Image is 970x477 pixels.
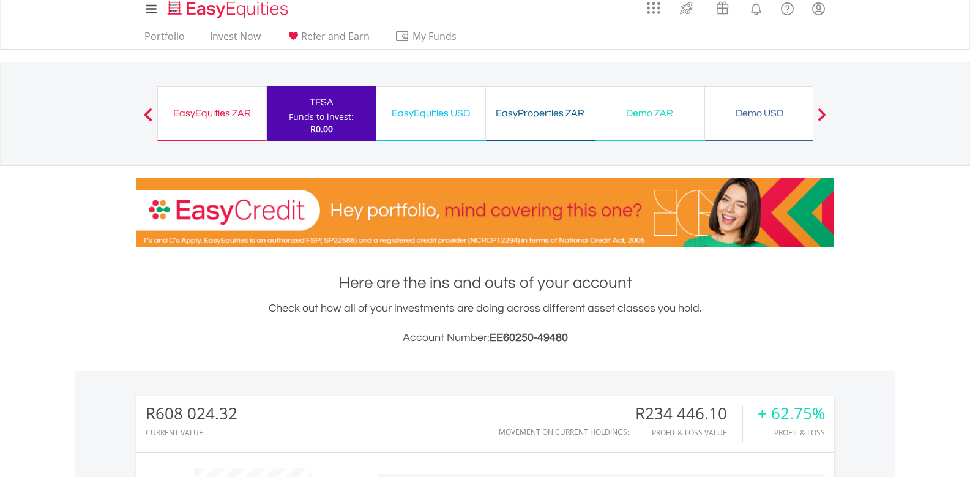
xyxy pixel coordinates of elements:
[136,300,834,347] div: Check out how all of your investments are doing across different asset classes you hold.
[493,105,588,122] div: EasyProperties ZAR
[603,105,697,122] div: Demo ZAR
[712,105,807,122] div: Demo USD
[301,29,370,43] span: Refer and Earn
[136,114,160,126] button: Previous
[758,405,825,423] div: + 62.75%
[499,428,629,436] div: Movement on Current Holdings:
[635,429,742,437] div: Profit & Loss Value
[647,1,660,15] img: grid-menu-icon.svg
[274,94,369,111] div: TFSA
[810,114,834,126] button: Next
[635,405,742,423] div: R234 446.10
[136,329,834,347] h3: Account Number:
[140,30,190,49] a: Portfolio
[758,429,825,437] div: Profit & Loss
[395,28,475,44] span: My Funds
[146,405,237,423] div: R608 024.32
[165,105,259,122] div: EasyEquities ZAR
[281,30,375,49] a: Refer and Earn
[384,105,478,122] div: EasyEquities USD
[136,272,834,294] h1: Here are the ins and outs of your account
[136,178,834,247] img: EasyCredit Promotion Banner
[310,123,333,135] span: R0.00
[490,332,568,344] span: EE60250-49480
[205,30,266,49] a: Invest Now
[146,429,237,437] div: CURRENT VALUE
[289,111,354,123] div: Funds to invest:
